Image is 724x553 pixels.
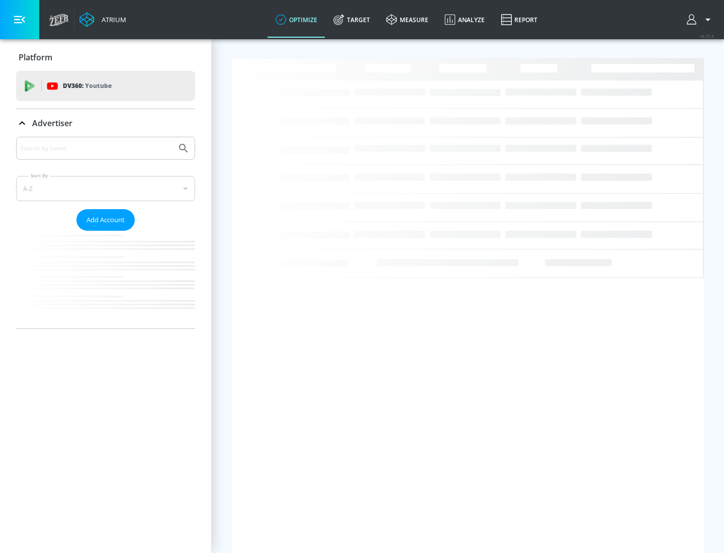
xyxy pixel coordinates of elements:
span: Add Account [86,214,125,226]
a: Analyze [436,2,493,38]
span: v 4.25.4 [700,33,714,39]
nav: list of Advertiser [16,231,195,328]
div: DV360: Youtube [16,71,195,101]
a: Atrium [79,12,126,27]
p: Youtube [85,80,112,91]
div: Platform [16,43,195,71]
p: Advertiser [32,118,72,129]
div: A-Z [16,176,195,201]
a: Target [325,2,378,38]
label: Sort By [29,172,50,179]
p: DV360: [63,80,112,91]
a: measure [378,2,436,38]
div: Advertiser [16,109,195,137]
p: Platform [19,52,52,63]
button: Add Account [76,209,135,231]
div: Advertiser [16,137,195,328]
input: Search by name [20,142,172,155]
a: optimize [267,2,325,38]
div: Atrium [98,15,126,24]
a: Report [493,2,546,38]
